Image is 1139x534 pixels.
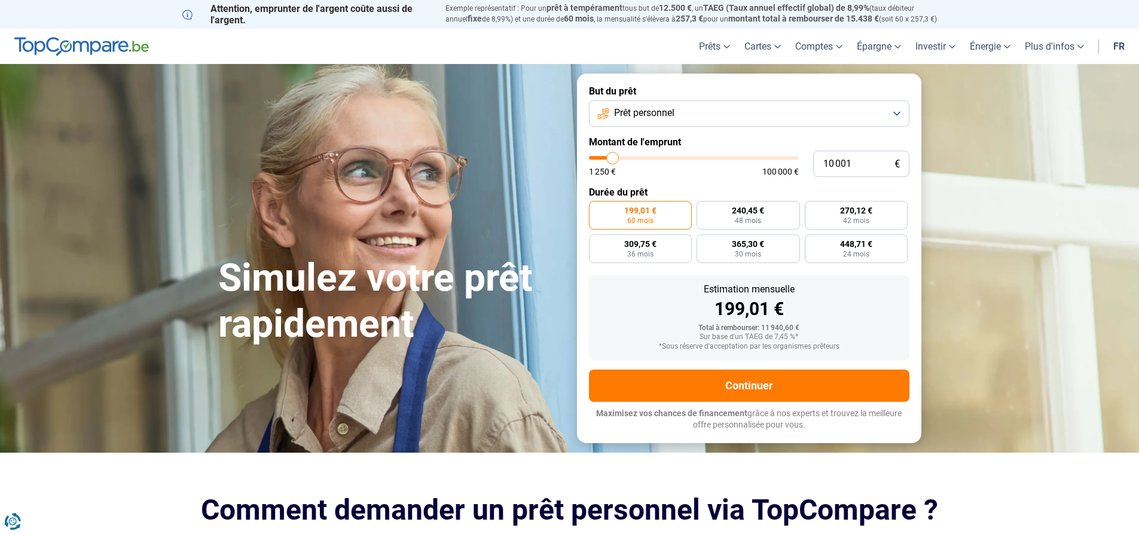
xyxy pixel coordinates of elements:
a: Investir [908,29,963,64]
span: 60 mois [627,217,654,224]
label: Durée du prêt [589,187,909,198]
span: 30 mois [735,251,761,258]
span: 12.500 € [659,3,692,13]
span: Maximisez vos chances de financement [596,408,747,418]
span: 1 250 € [589,167,616,176]
span: fixe [468,14,482,23]
h2: Comment demander un prêt personnel via TopCompare ? [182,493,957,526]
a: Cartes [737,29,788,64]
span: prêt à tempérament [546,3,622,13]
label: Montant de l'emprunt [589,136,909,148]
button: Continuer [589,370,909,402]
span: 448,71 € [840,240,872,248]
label: But du prêt [589,86,909,97]
span: TAEG (Taux annuel effectif global) de 8,99% [703,3,869,13]
span: Prêt personnel [614,106,674,120]
a: Prêts [692,29,737,64]
a: Plus d'infos [1018,29,1091,64]
span: € [894,159,900,169]
span: 199,01 € [624,206,656,215]
h1: Simulez votre prêt rapidement [218,255,563,347]
span: 36 mois [627,251,654,258]
img: TopCompare [14,37,149,56]
div: Sur base d'un TAEG de 7,45 %* [598,333,900,341]
span: 240,45 € [732,206,764,215]
span: 42 mois [843,217,869,224]
p: Attention, emprunter de l'argent coûte aussi de l'argent. [182,3,431,26]
span: 257,3 € [676,14,703,23]
button: Prêt personnel [589,100,909,127]
span: 60 mois [564,14,594,23]
span: 24 mois [843,251,869,258]
div: Estimation mensuelle [598,285,900,294]
span: montant total à rembourser de 15.438 € [728,14,879,23]
div: 199,01 € [598,300,900,318]
a: Épargne [850,29,908,64]
a: Énergie [963,29,1018,64]
span: 48 mois [735,217,761,224]
p: Exemple représentatif : Pour un tous but de , un (taux débiteur annuel de 8,99%) et une durée de ... [445,3,957,25]
a: fr [1106,29,1132,64]
span: 309,75 € [624,240,656,248]
span: 270,12 € [840,206,872,215]
span: 100 000 € [762,167,799,176]
div: *Sous réserve d'acceptation par les organismes prêteurs [598,343,900,351]
p: grâce à nos experts et trouvez la meilleure offre personnalisée pour vous. [589,408,909,431]
div: Total à rembourser: 11 940,60 € [598,324,900,332]
span: 365,30 € [732,240,764,248]
a: Comptes [788,29,850,64]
